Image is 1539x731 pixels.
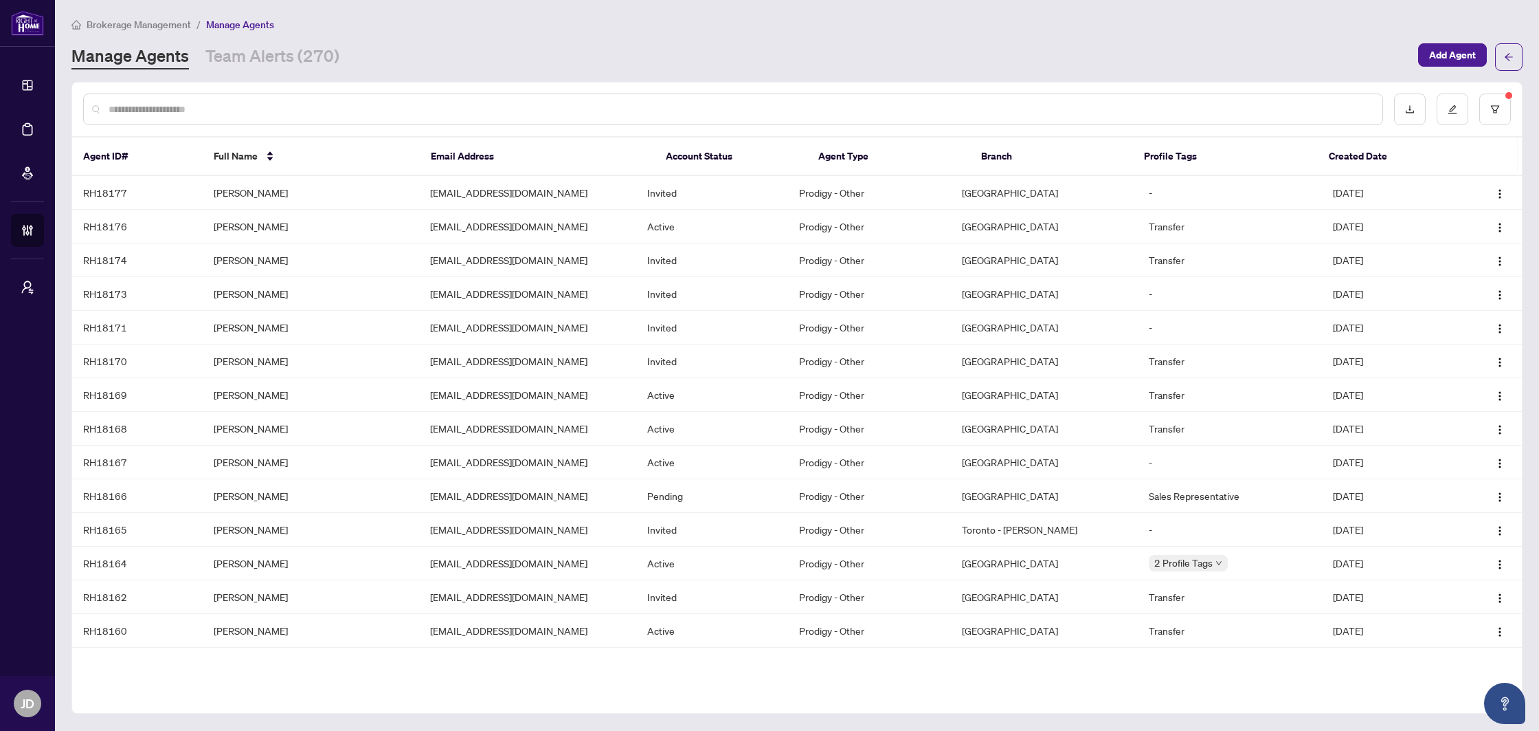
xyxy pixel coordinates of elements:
[951,345,1138,378] td: [GEOGRAPHIC_DATA]
[636,614,788,648] td: Active
[951,614,1138,648] td: [GEOGRAPHIC_DATA]
[1489,620,1511,642] button: Logo
[72,311,203,345] td: RH18171
[1504,52,1514,62] span: arrow-left
[1494,458,1505,469] img: Logo
[788,243,951,277] td: Prodigy - Other
[1322,513,1452,547] td: [DATE]
[1489,316,1511,338] button: Logo
[1489,384,1511,406] button: Logo
[203,311,420,345] td: [PERSON_NAME]
[87,19,191,31] span: Brokerage Management
[951,479,1138,513] td: [GEOGRAPHIC_DATA]
[203,547,420,580] td: [PERSON_NAME]
[1489,552,1511,574] button: Logo
[72,614,203,648] td: RH18160
[419,210,636,243] td: [EMAIL_ADDRESS][DOMAIN_NAME]
[419,345,636,378] td: [EMAIL_ADDRESS][DOMAIN_NAME]
[788,648,951,681] td: Prodigy - Other
[1322,614,1452,648] td: [DATE]
[636,479,788,513] td: Pending
[788,446,951,479] td: Prodigy - Other
[636,345,788,378] td: Invited
[1494,323,1505,334] img: Logo
[951,580,1138,614] td: [GEOGRAPHIC_DATA]
[203,479,420,513] td: [PERSON_NAME]
[419,176,636,210] td: [EMAIL_ADDRESS][DOMAIN_NAME]
[1138,446,1322,479] td: -
[788,210,951,243] td: Prodigy - Other
[214,149,258,164] span: Full Name
[655,138,807,176] th: Account Status
[1489,485,1511,507] button: Logo
[951,648,1138,681] td: [GEOGRAPHIC_DATA]
[1494,256,1505,267] img: Logo
[72,547,203,580] td: RH18164
[636,243,788,277] td: Invited
[203,580,420,614] td: [PERSON_NAME]
[1489,451,1511,473] button: Logo
[1418,43,1487,67] button: Add Agent
[636,210,788,243] td: Active
[1494,492,1505,503] img: Logo
[203,446,420,479] td: [PERSON_NAME]
[419,580,636,614] td: [EMAIL_ADDRESS][DOMAIN_NAME]
[71,20,81,30] span: home
[1138,378,1322,412] td: Transfer
[1494,290,1505,301] img: Logo
[419,311,636,345] td: [EMAIL_ADDRESS][DOMAIN_NAME]
[1494,357,1505,368] img: Logo
[72,277,203,311] td: RH18173
[951,513,1138,547] td: Toronto - [PERSON_NAME]
[951,277,1138,311] td: [GEOGRAPHIC_DATA]
[1138,580,1322,614] td: Transfer
[1138,412,1322,446] td: Transfer
[1138,243,1322,277] td: Transfer
[1489,586,1511,608] button: Logo
[636,378,788,412] td: Active
[1494,593,1505,604] img: Logo
[951,176,1138,210] td: [GEOGRAPHIC_DATA]
[21,694,34,713] span: JD
[419,277,636,311] td: [EMAIL_ADDRESS][DOMAIN_NAME]
[1138,479,1322,513] td: Sales Representative
[1322,210,1452,243] td: [DATE]
[72,446,203,479] td: RH18167
[636,412,788,446] td: Active
[1494,626,1505,637] img: Logo
[1215,560,1222,567] span: down
[1494,391,1505,402] img: Logo
[1494,188,1505,199] img: Logo
[206,19,274,31] span: Manage Agents
[419,412,636,446] td: [EMAIL_ADDRESS][DOMAIN_NAME]
[1489,182,1511,204] button: Logo
[636,580,788,614] td: Invited
[788,277,951,311] td: Prodigy - Other
[636,648,788,681] td: Active
[419,378,636,412] td: [EMAIL_ADDRESS][DOMAIN_NAME]
[636,513,788,547] td: Invited
[1429,44,1476,66] span: Add Agent
[788,513,951,547] td: Prodigy - Other
[203,513,420,547] td: [PERSON_NAME]
[951,243,1138,277] td: [GEOGRAPHIC_DATA]
[1490,105,1500,114] span: filter
[636,311,788,345] td: Invited
[1318,138,1448,176] th: Created Date
[203,378,420,412] td: [PERSON_NAME]
[1494,424,1505,435] img: Logo
[203,648,420,681] td: [PERSON_NAME]
[1322,345,1452,378] td: [DATE]
[1138,311,1322,345] td: -
[72,648,203,681] td: RH18159
[72,479,203,513] td: RH18166
[951,378,1138,412] td: [GEOGRAPHIC_DATA]
[1489,350,1511,372] button: Logo
[788,311,951,345] td: Prodigy - Other
[1322,277,1452,311] td: [DATE]
[636,277,788,311] td: Invited
[788,378,951,412] td: Prodigy - Other
[1405,105,1415,114] span: download
[951,547,1138,580] td: [GEOGRAPHIC_DATA]
[1154,555,1213,571] span: 2 Profile Tags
